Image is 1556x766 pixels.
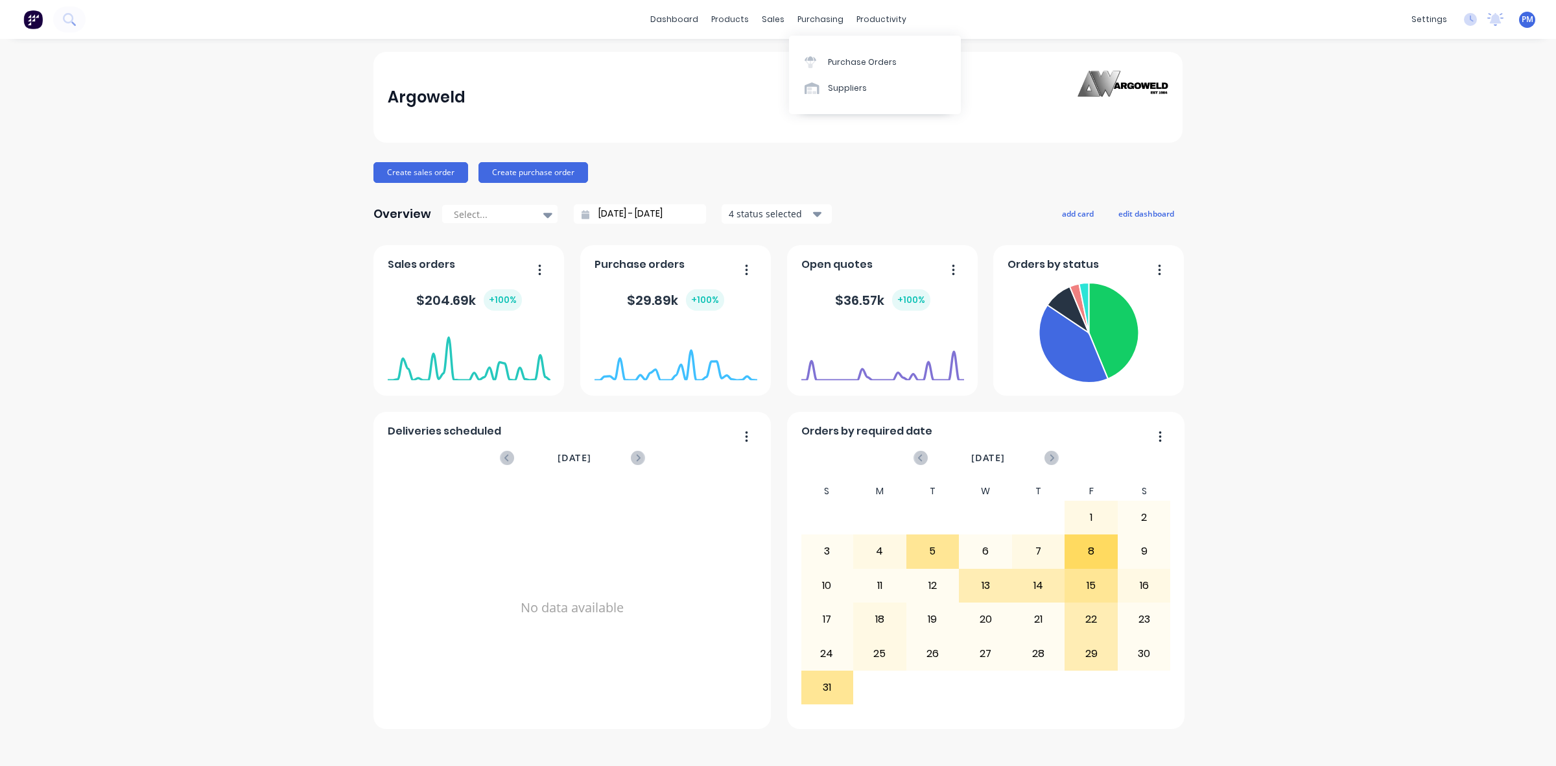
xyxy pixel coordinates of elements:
div: T [1012,482,1065,501]
div: 5 [907,535,959,568]
div: 22 [1065,603,1117,636]
div: S [1118,482,1171,501]
div: 6 [960,535,1011,568]
div: 14 [1013,569,1065,602]
div: 4 status selected [729,207,810,221]
div: $ 204.69k [416,289,522,311]
div: productivity [850,10,913,29]
div: $ 29.89k [627,289,724,311]
button: edit dashboard [1110,205,1183,222]
div: 17 [801,603,853,636]
div: 8 [1065,535,1117,568]
div: S [801,482,854,501]
div: sales [755,10,791,29]
div: 21 [1013,603,1065,636]
div: No data available [388,482,757,734]
div: 30 [1118,637,1170,669]
div: 27 [960,637,1011,669]
div: Suppliers [828,82,867,94]
div: 23 [1118,603,1170,636]
div: 29 [1065,637,1117,669]
button: Create sales order [373,162,468,183]
span: Sales orders [388,257,455,272]
a: dashboard [644,10,705,29]
div: 24 [801,637,853,669]
div: 4 [854,535,906,568]
div: 11 [854,569,906,602]
div: 3 [801,535,853,568]
div: 19 [907,603,959,636]
button: add card [1054,205,1102,222]
div: + 100 % [892,289,930,311]
button: 4 status selected [722,204,832,224]
div: 10 [801,569,853,602]
span: [DATE] [558,451,591,465]
div: Argoweld [388,84,466,110]
span: Purchase orders [595,257,685,272]
a: Purchase Orders [789,49,961,75]
div: $ 36.57k [835,289,930,311]
div: 20 [960,603,1011,636]
div: 16 [1118,569,1170,602]
div: 13 [960,569,1011,602]
div: settings [1405,10,1454,29]
button: Create purchase order [478,162,588,183]
div: 1 [1065,501,1117,534]
span: Deliveries scheduled [388,424,501,439]
div: + 100 % [686,289,724,311]
div: 31 [801,671,853,704]
span: [DATE] [971,451,1005,465]
div: 25 [854,637,906,669]
div: 18 [854,603,906,636]
div: Overview [373,201,431,227]
div: 2 [1118,501,1170,534]
div: T [906,482,960,501]
div: M [853,482,906,501]
span: Orders by status [1008,257,1099,272]
span: Orders by required date [801,424,932,439]
div: + 100 % [484,289,522,311]
img: Factory [23,10,43,29]
div: 12 [907,569,959,602]
div: 15 [1065,569,1117,602]
div: purchasing [791,10,850,29]
div: Purchase Orders [828,56,897,68]
div: products [705,10,755,29]
a: Suppliers [789,75,961,101]
div: 9 [1118,535,1170,568]
div: F [1065,482,1118,501]
div: 28 [1013,637,1065,669]
div: 26 [907,637,959,669]
div: 7 [1013,535,1065,568]
span: PM [1522,14,1533,25]
img: Argoweld [1078,71,1168,125]
span: Open quotes [801,257,873,272]
div: W [959,482,1012,501]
